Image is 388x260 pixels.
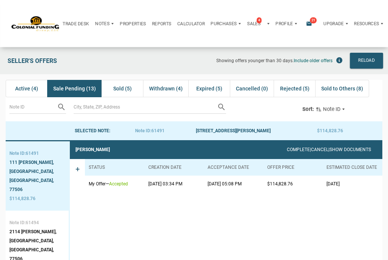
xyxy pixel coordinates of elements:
[151,128,165,133] span: 61491
[174,15,208,33] a: Calculator
[302,105,348,114] button: Sort:Note ID
[109,181,128,187] span: accepted
[208,15,244,33] button: Purchases
[274,80,315,97] div: Rejected (5)
[145,159,204,176] th: Creation date
[11,15,60,32] img: NoteUnlimited
[85,159,145,176] th: Status
[247,21,260,26] p: Sales
[323,106,340,112] span: Note ID
[323,21,344,26] p: Upgrade
[15,84,38,93] span: Active (4)
[358,56,375,65] div: Reload
[257,17,262,23] span: 4
[329,147,371,152] a: Show Documents
[321,84,363,93] span: Sold to Others (8)
[311,147,328,152] a: Cancel
[204,159,263,176] th: Acceptance date
[47,80,102,97] div: Sale Pending (13)
[74,100,217,114] input: City, State, ZIP, Address
[113,84,132,93] span: Sold (5)
[302,106,314,112] div: Sort:
[310,147,311,152] span: |
[9,227,65,236] div: 2114 [PERSON_NAME],
[305,21,314,27] i: email
[320,15,351,33] button: Upgrade
[204,176,263,192] td: [DATE] 05:08 PM
[120,21,146,26] p: Properties
[92,15,117,33] button: Notes
[230,80,274,97] div: Cancelled (0)
[106,181,109,187] span: —
[149,15,174,33] button: Reports
[196,84,222,93] span: Expired (5)
[53,84,96,93] span: Sale Pending (13)
[60,15,92,33] button: Trade Desk
[135,128,151,133] span: Note ID:
[26,220,39,225] span: 61494
[273,15,300,33] button: Profile
[317,126,377,135] div: $114,828.76
[57,102,66,112] i: search
[350,53,383,69] button: Reload
[188,80,230,97] div: Expired (5)
[9,220,26,225] span: Note ID:
[236,84,268,93] span: Cancelled (0)
[216,58,294,63] span: Showing offers younger than 30 days.
[354,21,379,26] p: Resources
[217,102,226,112] i: search
[328,147,329,152] span: |
[177,21,205,26] p: Calculator
[263,176,323,192] td: $114,828.76
[117,15,149,33] a: Properties
[211,21,237,26] p: Purchases
[280,84,309,93] span: Rejected (5)
[300,15,320,33] button: email21
[196,126,317,135] div: [STREET_ADDRESS][PERSON_NAME]
[323,159,382,176] th: Estimated Close Date
[323,176,382,192] td: [DATE]
[9,100,57,114] input: Note ID
[4,53,118,69] div: Seller's Offers
[75,165,80,187] span: +
[294,58,333,63] span: Include older offers
[145,176,204,192] td: [DATE] 03:34 PM
[149,84,183,93] span: Withdrawn (4)
[89,181,106,187] span: My Offer
[6,80,47,97] div: Active (4)
[75,145,110,154] div: [PERSON_NAME]
[63,21,89,26] p: Trade Desk
[152,21,171,26] p: Reports
[315,80,369,97] div: Sold to Others (8)
[95,21,109,26] p: Notes
[244,15,273,33] button: Sales4
[351,15,386,33] button: Resources
[75,126,135,135] div: Selected note:
[263,159,323,176] th: Offer price
[310,17,317,23] span: 21
[102,80,143,97] div: Sold (5)
[287,147,310,152] a: Complete
[276,21,293,26] p: Profile
[143,80,188,97] div: Withdrawn (4)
